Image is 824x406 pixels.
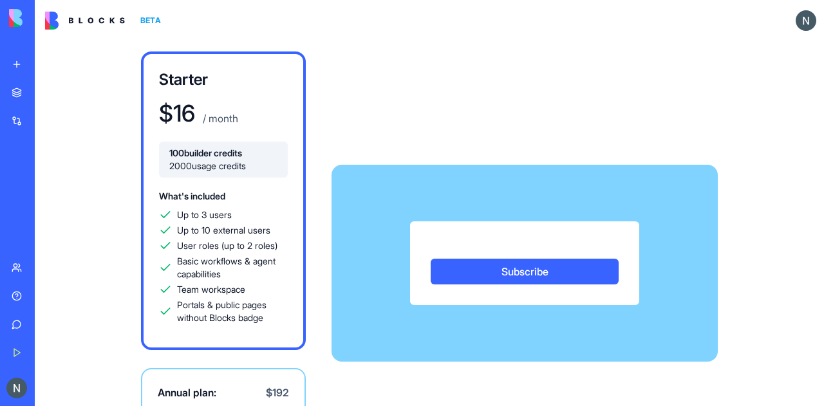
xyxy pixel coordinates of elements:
[158,385,216,400] span: Annual plan:
[6,378,27,398] img: ACg8ocJ9VPNtYlXAsY8izBO5hN6W0WVOcx_4_RR-4GcW2X8jo7icbA=s96-c
[159,190,225,201] span: What's included
[177,224,270,237] span: Up to 10 external users
[431,259,619,284] button: Subscribe
[135,12,166,30] div: BETA
[169,160,277,172] span: 2000 usage credits
[177,283,245,296] span: Team workspace
[266,385,289,400] span: $ 192
[159,100,195,126] h1: $ 16
[45,12,125,30] img: logo
[200,111,238,126] p: / month
[796,10,816,31] img: ACg8ocJ9VPNtYlXAsY8izBO5hN6W0WVOcx_4_RR-4GcW2X8jo7icbA=s96-c
[169,147,277,160] span: 100 builder credits
[177,239,277,252] span: User roles (up to 2 roles)
[9,9,89,27] img: logo
[45,12,166,30] a: BETA
[177,255,288,281] span: Basic workflows & agent capabilities
[177,299,288,324] span: Portals & public pages without Blocks badge
[177,208,232,221] span: Up to 3 users
[159,69,288,90] h3: Starter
